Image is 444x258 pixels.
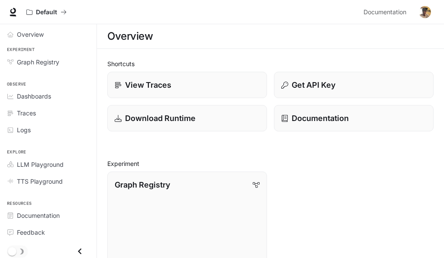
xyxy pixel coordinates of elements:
span: Feedback [17,228,45,237]
span: TTS Playground [17,177,63,186]
a: Logs [3,122,93,137]
p: Graph Registry [115,179,170,191]
span: Documentation [364,7,406,18]
a: Documentation [360,3,413,21]
p: Documentation [292,112,349,124]
p: Get API Key [292,79,335,91]
span: Logs [17,125,31,134]
span: Documentation [17,211,60,220]
p: Download Runtime [125,112,196,124]
a: Graph Registry [3,54,93,70]
p: View Traces [125,79,171,91]
a: Feedback [3,225,93,240]
span: Traces [17,108,36,118]
a: Download Runtime [107,105,267,131]
h2: Shortcuts [107,59,434,68]
a: Overview [3,27,93,42]
button: All workspaces [23,3,71,21]
button: User avatar [416,3,434,21]
span: Dashboards [17,92,51,101]
p: Default [36,9,57,16]
h1: Overview [107,28,153,45]
a: Dashboards [3,89,93,104]
button: Get API Key [274,72,434,98]
img: User avatar [419,6,431,18]
a: Documentation [3,208,93,223]
a: TTS Playground [3,174,93,189]
a: Traces [3,105,93,121]
a: Documentation [274,105,434,131]
span: Graph Registry [17,57,59,67]
span: Overview [17,30,44,39]
span: LLM Playground [17,160,64,169]
span: Dark mode toggle [8,246,16,256]
a: View Traces [107,72,267,98]
h2: Experiment [107,159,434,168]
a: LLM Playground [3,157,93,172]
